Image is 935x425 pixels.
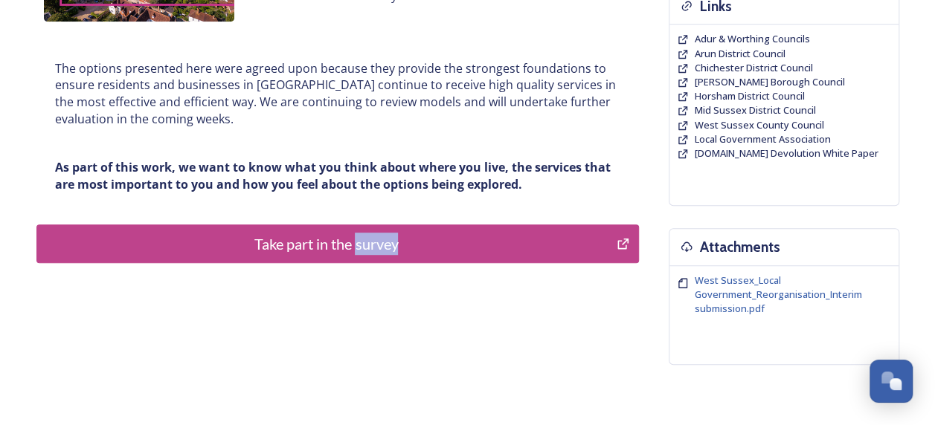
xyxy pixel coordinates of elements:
a: Arun District Council [695,47,785,61]
a: West Sussex County Council [695,118,824,132]
span: Arun District Council [695,47,785,60]
span: [PERSON_NAME] Borough Council [695,75,845,88]
a: Local Government Association [695,132,831,146]
span: Local Government Association [695,132,831,146]
span: Chichester District Council [695,61,813,74]
button: Take part in the survey [36,224,639,263]
span: Mid Sussex District Council [695,103,816,117]
span: West Sussex_Local Government_Reorganisation_Interim submission.pdf [695,273,862,315]
p: The options presented here were agreed upon because they provide the strongest foundations to ens... [55,60,620,128]
a: [DOMAIN_NAME] Devolution White Paper [695,146,878,160]
strong: As part of this work, we want to know what you think about where you live, the services that are ... [55,159,614,192]
a: [PERSON_NAME] Borough Council [695,75,845,89]
span: Adur & Worthing Councils [695,32,810,45]
a: Mid Sussex District Council [695,103,816,117]
button: Open Chat [870,360,913,403]
div: Take part in the survey [45,233,609,255]
a: Chichester District Council [695,61,813,75]
h3: Attachments [700,236,780,258]
span: [DOMAIN_NAME] Devolution White Paper [695,146,878,160]
a: Horsham District Council [695,89,805,103]
a: Adur & Worthing Councils [695,32,810,46]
